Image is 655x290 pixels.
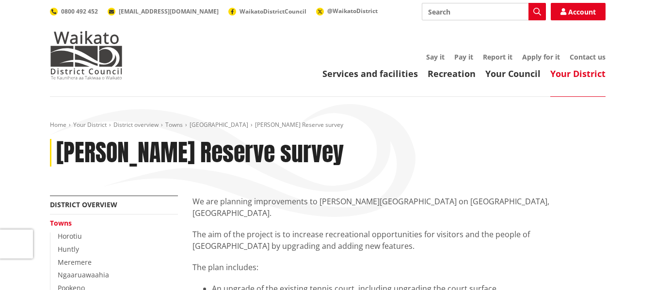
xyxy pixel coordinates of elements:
a: Pay it [454,52,473,61]
p: We are planning improvements to [PERSON_NAME][GEOGRAPHIC_DATA] on [GEOGRAPHIC_DATA], [GEOGRAPHIC_... [192,196,606,219]
p: The plan includes: [192,261,606,273]
a: [EMAIL_ADDRESS][DOMAIN_NAME] [108,7,219,15]
a: Services and facilities [322,68,418,79]
a: Towns [50,218,72,228]
a: Say it [426,52,445,61]
p: The aim of the project is to increase recreational opportunities for visitors and the people of [... [192,229,606,252]
span: 0800 492 452 [61,7,98,15]
a: [GEOGRAPHIC_DATA] [190,121,248,129]
a: Ngaaruawaahia [58,270,109,279]
a: Your District [550,68,606,79]
a: WaikatoDistrictCouncil [228,7,306,15]
nav: breadcrumb [50,121,606,129]
a: District overview [113,121,159,129]
input: Search input [422,3,546,20]
a: Apply for it [522,52,560,61]
a: @WaikatoDistrict [316,7,378,15]
a: Account [551,3,606,20]
img: Waikato District Council - Te Kaunihera aa Takiwaa o Waikato [50,31,123,79]
a: District overview [50,200,117,209]
span: WaikatoDistrictCouncil [240,7,306,15]
span: @WaikatoDistrict [327,7,378,15]
a: Recreation [428,68,476,79]
a: Home [50,121,66,129]
a: Towns [165,121,183,129]
span: [EMAIL_ADDRESS][DOMAIN_NAME] [119,7,219,15]
a: Your District [73,121,107,129]
a: Contact us [570,52,606,61]
a: Report it [483,52,512,61]
a: Horotiu [58,231,82,241]
a: Huntly [58,244,79,254]
a: 0800 492 452 [50,7,98,15]
a: Meremere [58,258,92,267]
a: Your Council [485,68,541,79]
h1: [PERSON_NAME] Reserve survey [56,139,344,167]
span: [PERSON_NAME] Reserve survey [255,121,343,129]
